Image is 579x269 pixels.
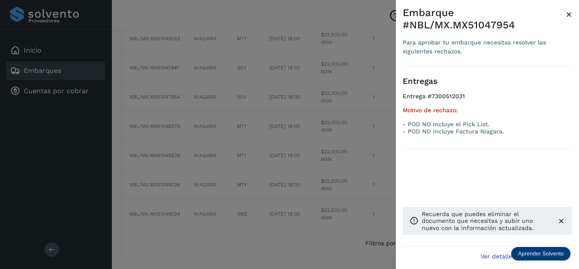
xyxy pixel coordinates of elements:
h5: Motivo de rechazo: [403,107,572,114]
div: Para aprobar tu embarque necesitas resolver las siguientes rechazos. [403,38,566,56]
h4: Entrega #7300512031 [403,93,572,107]
p: Aprender Solvento [518,250,564,257]
button: Ver detalle de embarque [476,247,572,266]
span: × [566,8,572,20]
h3: Entregas [403,77,572,86]
span: Ver detalle de embarque [481,253,553,259]
button: Close [566,7,572,22]
p: Recuerda que puedes eliminar el documento que necesitas y subir uno nuevo con la información actu... [422,211,550,232]
p: - POD NO incluye el Pick List. [403,121,572,128]
div: Aprender Solvento [511,247,571,261]
div: Embarque #NBL/MX.MX51047954 [403,7,566,31]
p: - POD NO incluye Factura Niagara. [403,128,572,135]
